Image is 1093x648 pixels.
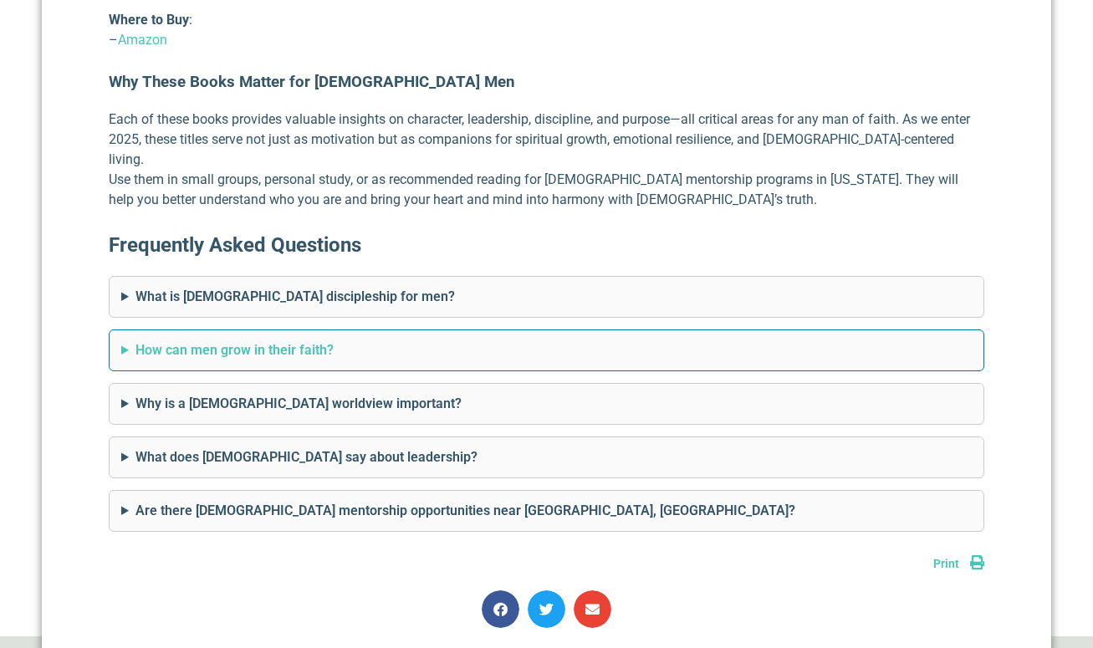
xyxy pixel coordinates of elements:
summary: What is [DEMOGRAPHIC_DATA] discipleship for men? [121,287,972,307]
a: Amazon [118,32,167,48]
p: : – [109,10,984,50]
summary: Why is a [DEMOGRAPHIC_DATA] worldview important? [121,394,972,414]
summary: What does [DEMOGRAPHIC_DATA] say about leadership? [121,447,972,467]
summary: Are there [DEMOGRAPHIC_DATA] mentorship opportunities near [GEOGRAPHIC_DATA], [GEOGRAPHIC_DATA]? [121,501,972,521]
p: Each of these books provides valuable insights on character, leadership, discipline, and purpose—... [109,110,984,210]
span: Print [933,557,959,570]
div: Share on twitter [528,590,565,628]
h2: Frequently Asked Questions [109,230,984,260]
a: Print [933,557,984,570]
div: Share on email [574,590,611,628]
h3: Why These Books Matter for [DEMOGRAPHIC_DATA] Men [109,70,984,94]
div: Share on facebook [482,590,519,628]
strong: Where to Buy [109,12,189,28]
summary: How can men grow in their faith? [121,340,972,360]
